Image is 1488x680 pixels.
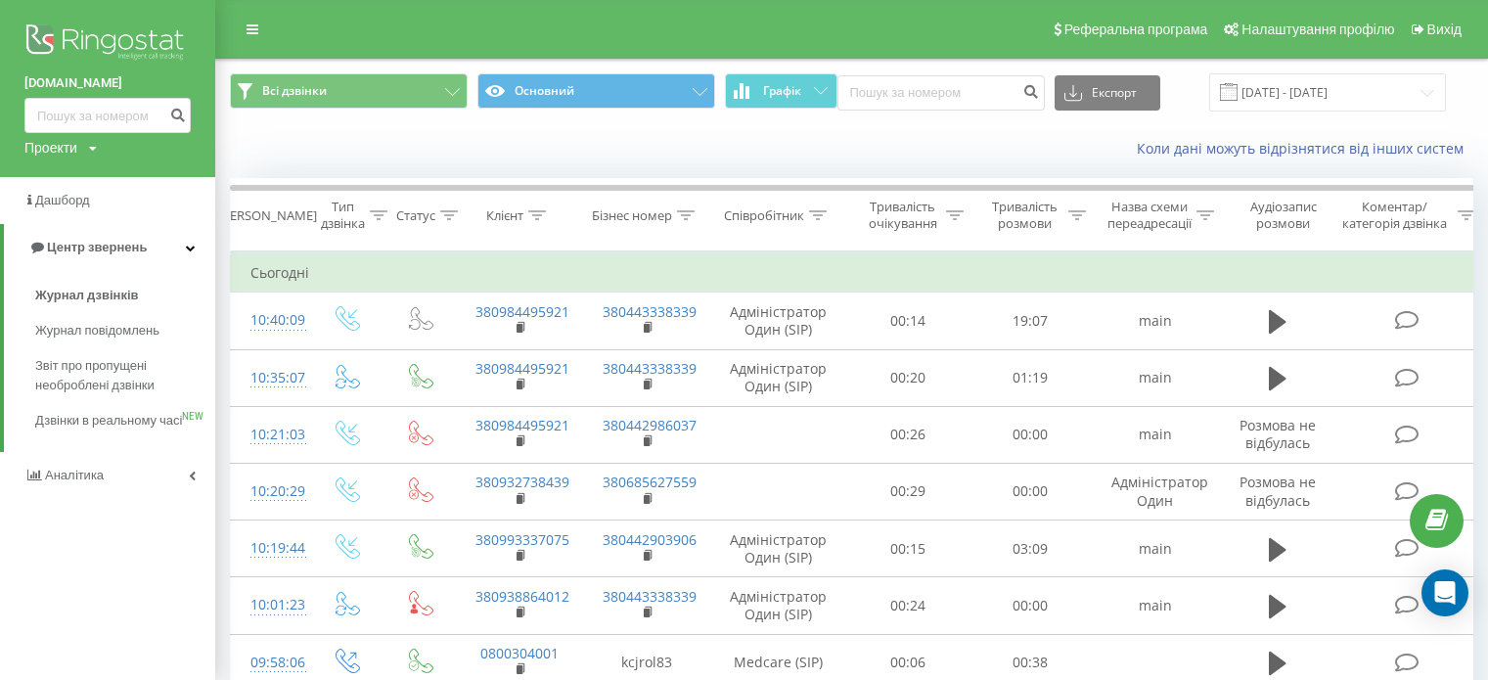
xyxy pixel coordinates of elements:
a: 380443338339 [603,302,697,321]
td: 00:00 [969,463,1092,520]
div: 10:20:29 [250,473,290,511]
div: Тривалість очікування [864,199,941,232]
a: 380443338339 [603,359,697,378]
span: Журнал повідомлень [35,321,159,340]
span: Вихід [1427,22,1462,37]
button: Графік [725,73,837,109]
span: Звіт про пропущені необроблені дзвінки [35,356,205,395]
td: main [1092,406,1219,463]
td: main [1092,349,1219,406]
td: main [1092,293,1219,349]
span: Центр звернень [47,240,147,254]
div: Open Intercom Messenger [1421,569,1468,616]
div: Тип дзвінка [321,199,365,232]
div: Коментар/категорія дзвінка [1338,199,1453,232]
td: 00:00 [969,577,1092,634]
td: 03:09 [969,521,1092,577]
input: Пошук за номером [837,75,1045,111]
img: Ringostat logo [24,20,191,68]
div: 10:21:03 [250,416,290,454]
a: 380685627559 [603,473,697,491]
div: 10:35:07 [250,359,290,397]
div: 10:19:44 [250,529,290,567]
a: 380443338339 [603,587,697,606]
a: 0800304001 [480,644,559,662]
div: Клієнт [486,207,523,224]
td: Сьогодні [231,253,1483,293]
span: Налаштування профілю [1241,22,1394,37]
a: 380442986037 [603,416,697,434]
a: 380984495921 [475,302,569,321]
a: 380993337075 [475,530,569,549]
td: Адміністратор Один [1092,463,1219,520]
a: 380442903906 [603,530,697,549]
span: Журнал дзвінків [35,286,139,305]
span: Розмова не відбулась [1240,416,1316,452]
span: Всі дзвінки [262,83,327,99]
a: 380984495921 [475,416,569,434]
button: Експорт [1055,75,1160,111]
span: Дашборд [35,193,90,207]
input: Пошук за номером [24,98,191,133]
button: Основний [477,73,715,109]
td: Адміністратор Один (SIP) [710,293,847,349]
a: Журнал повідомлень [35,313,215,348]
div: Тривалість розмови [986,199,1063,232]
div: Аудіозапис розмови [1236,199,1330,232]
a: Журнал дзвінків [35,278,215,313]
span: Розмова не відбулась [1240,473,1316,509]
button: Всі дзвінки [230,73,468,109]
td: 01:19 [969,349,1092,406]
span: Графік [763,84,801,98]
div: 10:01:23 [250,586,290,624]
a: 380984495921 [475,359,569,378]
td: 00:00 [969,406,1092,463]
td: 00:24 [847,577,969,634]
td: 00:26 [847,406,969,463]
div: Назва схеми переадресації [1107,199,1192,232]
div: Проекти [24,138,77,158]
div: Бізнес номер [592,207,672,224]
span: Реферальна програма [1064,22,1208,37]
td: 00:29 [847,463,969,520]
td: main [1092,521,1219,577]
a: [DOMAIN_NAME] [24,73,191,93]
a: Звіт про пропущені необроблені дзвінки [35,348,215,403]
a: 380932738439 [475,473,569,491]
td: 00:15 [847,521,969,577]
td: Адміністратор Один (SIP) [710,349,847,406]
td: 19:07 [969,293,1092,349]
span: Дзвінки в реальному часі [35,411,182,431]
td: 00:14 [847,293,969,349]
div: Співробітник [724,207,804,224]
div: Статус [396,207,435,224]
td: Адміністратор Один (SIP) [710,521,847,577]
a: Дзвінки в реальному часіNEW [35,403,215,438]
a: Центр звернень [4,224,215,271]
div: [PERSON_NAME] [218,207,317,224]
td: main [1092,577,1219,634]
a: Коли дані можуть відрізнятися вiд інших систем [1137,139,1473,158]
td: Адміністратор Один (SIP) [710,577,847,634]
a: 380938864012 [475,587,569,606]
td: 00:20 [847,349,969,406]
div: 10:40:09 [250,301,290,340]
span: Аналiтика [45,468,104,482]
